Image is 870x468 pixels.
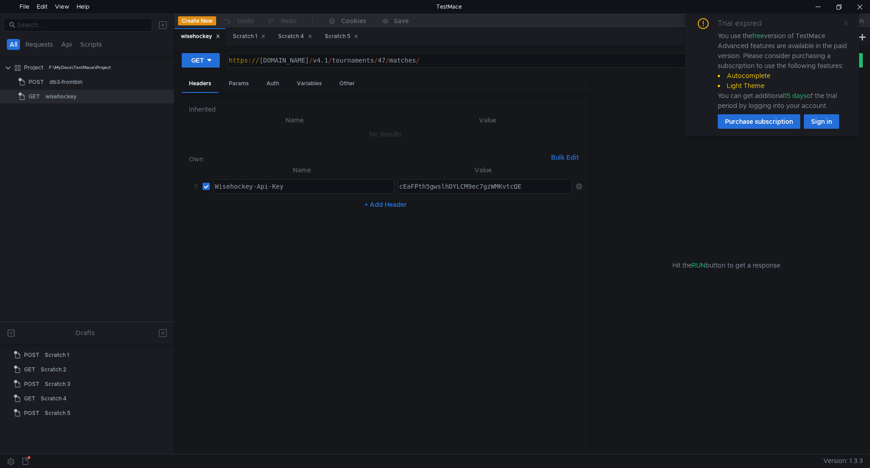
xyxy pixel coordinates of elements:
[45,90,77,103] div: wisehockey
[49,75,82,89] div: db3-frombin
[222,75,256,92] div: Params
[784,92,807,100] span: 15 days
[692,261,706,269] span: RUN
[325,32,358,41] div: Scratch 5
[237,15,254,26] div: Undo
[181,32,220,41] div: wisehockey
[189,154,547,165] h6: Own
[178,16,216,25] button: Create New
[752,32,764,40] span: free
[29,90,40,103] span: GET
[547,152,582,163] button: Bulk Edit
[361,199,411,210] button: + Add Header
[49,61,111,74] div: F:\MyDocs\TestMace\Project
[23,39,56,50] button: Requests
[29,75,44,89] span: POST
[182,53,220,68] button: GET
[394,18,409,24] div: Save
[393,115,582,126] th: Value
[41,363,66,376] div: Scratch 2
[332,75,362,92] div: Other
[210,165,394,175] th: Name
[259,75,286,92] div: Auth
[7,39,20,50] button: All
[718,114,800,129] button: Purchase subscription
[24,348,39,362] span: POST
[394,165,572,175] th: Value
[718,91,848,111] div: You can get additional of the trial period by logging into your account.
[278,32,312,41] div: Scratch 4
[17,20,147,30] input: Search...
[76,327,95,338] div: Drafts
[41,392,67,405] div: Scratch 4
[24,377,39,391] span: POST
[233,32,266,41] div: Scratch 1
[45,377,70,391] div: Scratch 3
[672,260,780,270] span: Hit the button to get a response
[45,348,69,362] div: Scratch 1
[58,39,75,50] button: Api
[290,75,329,92] div: Variables
[196,115,393,126] th: Name
[823,454,863,468] span: Version: 1.3.3
[804,114,839,129] button: Sign in
[24,363,35,376] span: GET
[718,18,773,29] div: Trial expired
[718,81,848,91] li: Light Theme
[718,71,848,81] li: Autocomplete
[718,31,848,111] div: You use the version of TestMace. Advanced features are available in the paid version. Please cons...
[182,75,218,93] div: Headers
[24,61,43,74] div: Project
[24,406,39,420] span: POST
[216,14,261,28] button: Undo
[341,15,366,26] div: Cookies
[261,14,303,28] button: Redo
[281,15,297,26] div: Redo
[191,55,204,65] div: GET
[45,406,70,420] div: Scratch 5
[189,104,582,115] h6: Inherited
[24,392,35,405] span: GET
[77,39,105,50] button: Scripts
[369,130,401,138] nz-embed-empty: No Results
